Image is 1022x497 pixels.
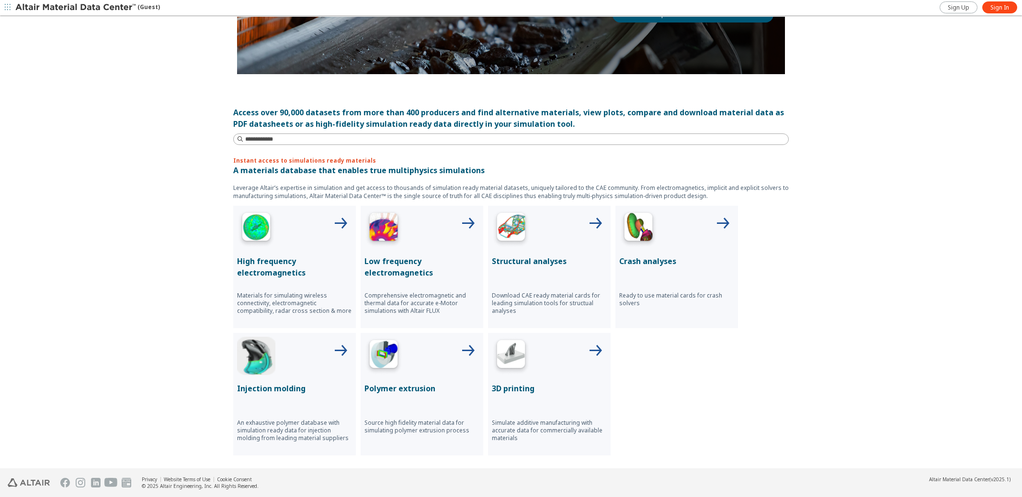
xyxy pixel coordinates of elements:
div: © 2025 Altair Engineering, Inc. All Rights Reserved. [142,483,259,489]
a: Privacy [142,476,157,483]
p: Download CAE ready material cards for leading simulation tools for structual analyses [492,292,607,315]
img: Crash Analyses Icon [619,210,658,248]
p: Leverage Altair’s expertise in simulation and get access to thousands of simulation ready materia... [233,184,789,200]
p: Instant access to simulations ready materials [233,156,789,165]
button: Crash Analyses IconCrash analysesReady to use material cards for crash solvers [615,206,738,328]
p: Materials for simulating wireless connectivity, electromagnetic compatibility, radar cross sectio... [237,292,352,315]
button: Polymer Extrusion IconPolymer extrusionSource high fidelity material data for simulating polymer ... [361,333,483,455]
div: (Guest) [15,3,160,12]
p: Structural analyses [492,255,607,267]
img: 3D Printing Icon [492,337,530,375]
img: Polymer Extrusion Icon [364,337,403,375]
img: Structural Analyses Icon [492,210,530,248]
img: High Frequency Icon [237,210,275,248]
button: Injection Molding IconInjection moldingAn exhaustive polymer database with simulation ready data ... [233,333,356,455]
span: Sign Up [948,4,969,11]
a: Website Terms of Use [164,476,210,483]
p: Ready to use material cards for crash solvers [619,292,734,307]
p: Comprehensive electromagnetic and thermal data for accurate e-Motor simulations with Altair FLUX [364,292,479,315]
span: Sign In [990,4,1009,11]
p: A materials database that enables true multiphysics simulations [233,165,789,176]
button: 3D Printing Icon3D printingSimulate additive manufacturing with accurate data for commercially av... [488,333,611,455]
img: Low Frequency Icon [364,210,403,248]
p: Simulate additive manufacturing with accurate data for commercially available materials [492,419,607,442]
button: Low Frequency IconLow frequency electromagneticsComprehensive electromagnetic and thermal data fo... [361,206,483,328]
p: Crash analyses [619,255,734,267]
img: Altair Material Data Center [15,3,137,12]
p: Low frequency electromagnetics [364,255,479,278]
p: Source high fidelity material data for simulating polymer extrusion process [364,419,479,434]
img: Injection Molding Icon [237,337,275,375]
a: Sign Up [940,1,977,13]
p: 3D printing [492,383,607,394]
a: Cookie Consent [217,476,252,483]
p: High frequency electromagnetics [237,255,352,278]
img: Altair Engineering [8,478,50,487]
p: Injection molding [237,383,352,394]
p: News and updates [233,467,789,475]
div: (v2025.1) [929,476,1011,483]
p: An exhaustive polymer database with simulation ready data for injection molding from leading mate... [237,419,352,442]
button: High Frequency IconHigh frequency electromagneticsMaterials for simulating wireless connectivity,... [233,206,356,328]
p: Polymer extrusion [364,383,479,394]
div: Access over 90,000 datasets from more than 400 producers and find alternative materials, view plo... [233,107,789,130]
button: Structural Analyses IconStructural analysesDownload CAE ready material cards for leading simulati... [488,206,611,328]
span: Altair Material Data Center [929,476,989,483]
a: Sign In [982,1,1017,13]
